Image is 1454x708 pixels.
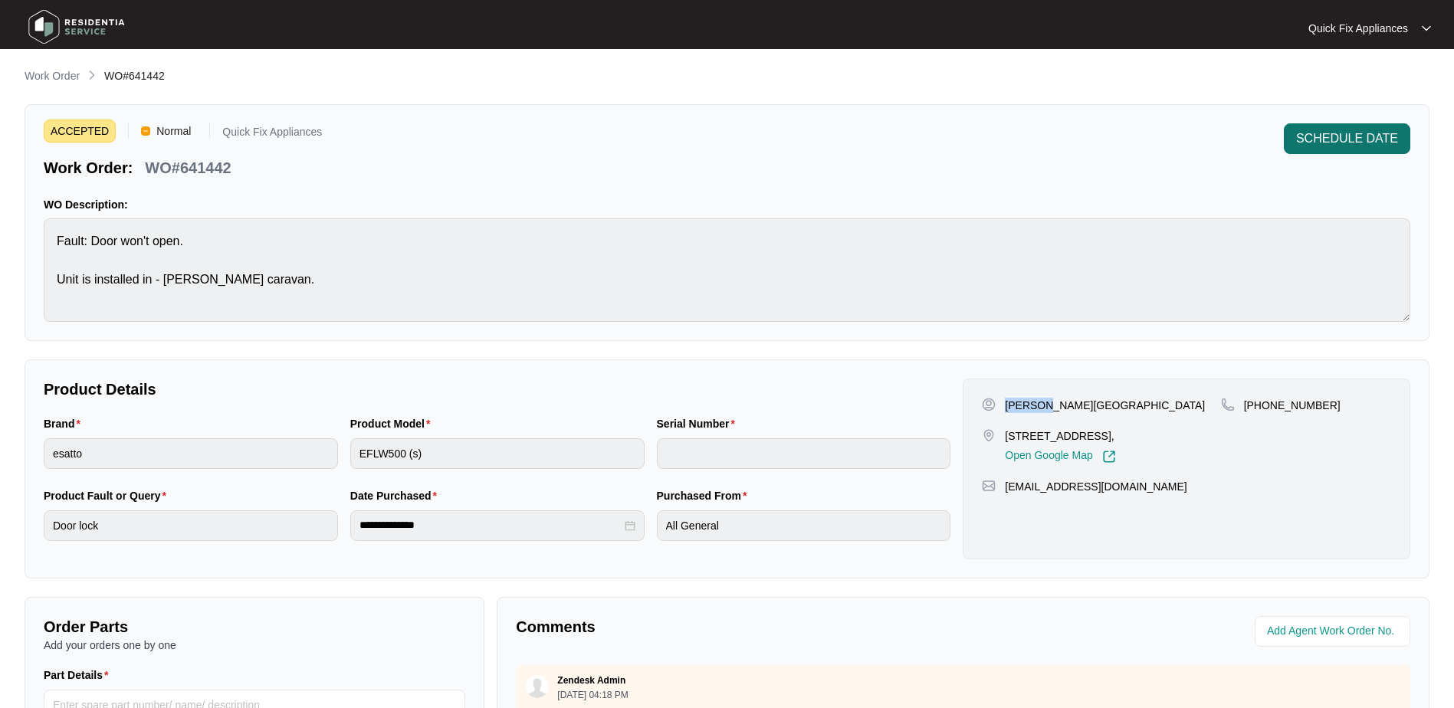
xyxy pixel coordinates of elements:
[141,126,150,136] img: Vercel Logo
[44,379,950,400] p: Product Details
[44,157,133,179] p: Work Order:
[350,416,437,431] label: Product Model
[44,197,1410,212] p: WO Description:
[657,510,951,541] input: Purchased From
[44,638,465,653] p: Add your orders one by one
[23,4,130,50] img: residentia service logo
[44,616,465,638] p: Order Parts
[1221,398,1235,411] img: map-pin
[145,157,231,179] p: WO#641442
[1005,428,1115,444] p: [STREET_ADDRESS],
[1005,398,1205,413] p: [PERSON_NAME][GEOGRAPHIC_DATA]
[150,120,197,143] span: Normal
[516,616,952,638] p: Comments
[657,488,753,503] label: Purchased From
[657,416,741,431] label: Serial Number
[1244,398,1341,413] p: [PHONE_NUMBER]
[350,488,443,503] label: Date Purchased
[44,120,116,143] span: ACCEPTED
[982,398,996,411] img: user-pin
[1267,622,1401,641] input: Add Agent Work Order No.
[1308,21,1408,36] p: Quick Fix Appliances
[1005,479,1187,494] p: [EMAIL_ADDRESS][DOMAIN_NAME]
[222,126,322,143] p: Quick Fix Appliances
[526,675,549,698] img: user.svg
[359,517,622,533] input: Date Purchased
[1102,450,1116,464] img: Link-External
[557,674,625,687] p: Zendesk Admin
[657,438,951,469] input: Serial Number
[982,428,996,442] img: map-pin
[1422,25,1431,32] img: dropdown arrow
[44,667,115,683] label: Part Details
[21,68,83,85] a: Work Order
[44,510,338,541] input: Product Fault or Query
[44,218,1410,322] textarea: Fault: Door won't open. Unit is installed in - [PERSON_NAME] caravan.
[982,479,996,493] img: map-pin
[104,70,165,82] span: WO#641442
[25,68,80,84] p: Work Order
[557,690,628,700] p: [DATE] 04:18 PM
[1296,129,1398,148] span: SCHEDULE DATE
[44,488,172,503] label: Product Fault or Query
[44,438,338,469] input: Brand
[350,438,645,469] input: Product Model
[44,416,87,431] label: Brand
[1284,123,1410,154] button: SCHEDULE DATE
[1005,450,1115,464] a: Open Google Map
[86,69,98,81] img: chevron-right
